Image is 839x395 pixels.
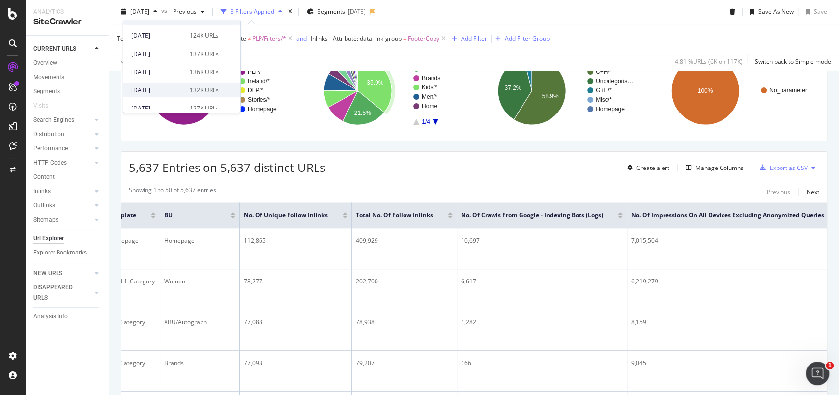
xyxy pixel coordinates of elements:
[164,318,235,327] div: XBU/Autograph
[596,68,612,75] text: C+H/*
[542,93,558,100] text: 58.9%
[756,160,808,175] button: Export as CSV
[755,57,831,66] div: Switch back to Simple mode
[248,68,263,75] text: PLP/*
[33,233,64,244] div: Url Explorer
[767,186,790,197] button: Previous
[802,4,827,20] button: Save
[190,50,219,58] div: 137K URLs
[33,44,76,54] div: CURRENT URLS
[650,48,817,134] svg: A chart.
[356,236,453,245] div: 409,929
[164,277,235,286] div: Women
[758,7,794,16] div: Save As New
[33,86,60,97] div: Segments
[422,118,430,125] text: 1/4
[33,282,83,303] div: DISAPPEARED URLS
[348,7,366,16] div: [DATE]
[675,57,743,66] div: 4.81 % URLs ( 6K on 117K )
[248,78,270,85] text: Ireland/*
[769,87,807,94] text: No_parameter
[33,115,74,125] div: Search Engines
[190,104,219,113] div: 127K URLs
[682,162,744,173] button: Manage Columns
[108,211,136,220] span: Template
[33,311,68,322] div: Analysis Info
[33,186,92,197] a: Inlinks
[33,268,62,279] div: NEW URLS
[164,236,235,245] div: Homepage
[117,34,143,43] span: Template
[596,87,612,94] text: G+E/*
[131,104,184,113] div: [DATE]
[422,103,437,110] text: Home
[244,277,347,286] div: 78,277
[161,6,169,15] span: vs
[117,4,161,20] button: [DATE]
[130,7,149,16] span: 2025 Aug. 2nd
[356,318,453,327] div: 78,938
[318,7,345,16] span: Segments
[33,44,92,54] a: CURRENT URLS
[33,215,92,225] a: Sitemaps
[244,318,347,327] div: 77,088
[303,4,370,20] button: Segments[DATE]
[164,359,235,367] div: Brands
[33,143,68,154] div: Performance
[596,106,625,113] text: Homepage
[631,211,824,220] span: No. of Impressions On All Devices excluding anonymized queries
[108,318,156,327] div: PLP/Category
[296,34,307,43] div: and
[303,48,469,134] svg: A chart.
[33,233,102,244] a: Url Explorer
[33,129,92,140] a: Distribution
[422,93,437,100] text: Men/*
[117,54,145,70] button: Apply
[807,188,819,196] div: Next
[33,186,51,197] div: Inlinks
[354,110,371,116] text: 21.5%
[422,84,437,91] text: Kids/*
[770,164,808,172] div: Export as CSV
[33,158,92,168] a: HTTP Codes
[806,362,829,385] iframe: Intercom live chat
[356,211,433,220] span: Total No. of Follow Inlinks
[33,16,101,28] div: SiteCrawler
[33,172,102,182] a: Content
[751,54,831,70] button: Switch back to Simple mode
[108,236,156,245] div: Homepage
[408,32,439,46] span: FooterCopy
[108,359,156,367] div: PLP/Category
[33,311,102,322] a: Analysis Info
[131,86,184,95] div: [DATE]
[33,158,67,168] div: HTTP Codes
[248,87,263,94] text: DLP/*
[505,34,550,43] div: Add Filter Group
[461,211,603,220] span: No. of Crawls from Google - Indexing Bots (Logs)
[108,277,156,286] div: DLP/L1_Category
[131,68,184,77] div: [DATE]
[636,164,669,172] div: Create alert
[131,50,184,58] div: [DATE]
[596,96,612,103] text: Misc/*
[422,75,440,82] text: Brands
[814,7,827,16] div: Save
[33,58,57,68] div: Overview
[477,48,643,134] svg: A chart.
[33,115,92,125] a: Search Engines
[33,8,101,16] div: Analytics
[217,4,286,20] button: 3 Filters Applied
[190,31,219,40] div: 124K URLs
[33,215,58,225] div: Sitemaps
[33,101,58,111] a: Visits
[169,4,208,20] button: Previous
[826,362,834,369] span: 1
[190,86,219,95] div: 132K URLs
[231,7,274,16] div: 3 Filters Applied
[33,129,64,140] div: Distribution
[461,318,623,327] div: 1,282
[33,200,92,211] a: Outlinks
[33,58,102,68] a: Overview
